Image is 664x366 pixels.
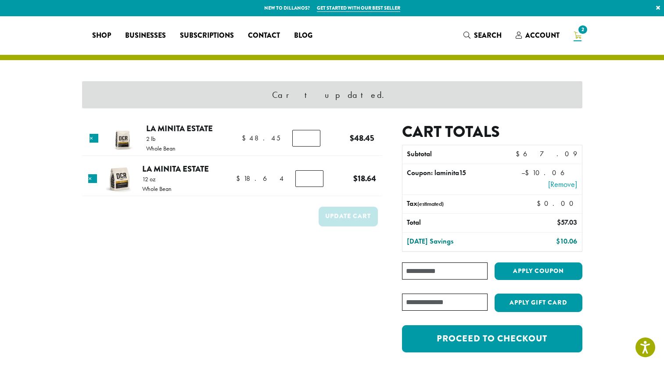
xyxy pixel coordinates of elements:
th: [DATE] Savings [402,233,510,251]
bdi: 10.06 [556,237,577,246]
span: Subscriptions [180,30,234,41]
p: 12 oz [142,176,172,182]
th: Total [402,214,510,232]
span: $ [353,172,358,184]
span: $ [556,237,560,246]
span: $ [537,199,544,208]
span: $ [525,168,532,177]
a: La Minita Estate [142,163,209,175]
button: Update cart [319,207,378,226]
a: Get started with our best seller [317,4,400,12]
a: Search [456,28,509,43]
a: Remove this item [90,134,98,143]
img: La Minita Estate [105,165,134,194]
span: $ [242,133,249,143]
span: Shop [92,30,111,41]
h2: Cart totals [402,122,582,141]
bdi: 18.64 [353,172,376,184]
bdi: 48.45 [242,133,280,143]
span: Search [474,30,502,40]
a: La Minita Estate [146,122,213,134]
img: La Minita Estate [108,125,136,153]
bdi: 0.00 [537,199,578,208]
p: 2 lb [146,136,176,142]
bdi: 67.09 [516,149,577,158]
span: Account [525,30,560,40]
a: Shop [85,29,118,43]
span: $ [516,149,523,158]
p: Whole Bean [142,186,172,192]
span: Contact [248,30,280,41]
span: 2 [577,24,589,36]
span: 10.06 [525,168,577,177]
input: Product quantity [295,170,323,187]
span: Blog [294,30,312,41]
span: $ [236,174,244,183]
small: (estimated) [417,200,444,208]
bdi: 57.03 [557,218,577,227]
th: Subtotal [402,145,510,164]
a: Remove laminita15 coupon [514,178,577,190]
td: – [510,164,581,194]
input: Product quantity [292,130,320,147]
span: Businesses [125,30,166,41]
th: Tax [402,195,529,213]
p: Whole Bean [146,145,176,151]
a: Remove this item [88,174,97,183]
button: Apply coupon [495,262,582,280]
span: $ [350,132,354,144]
bdi: 18.64 [236,174,285,183]
bdi: 48.45 [350,132,374,144]
a: Proceed to checkout [402,325,582,352]
button: Apply Gift Card [495,294,582,312]
div: Cart updated. [82,81,582,108]
th: Coupon: laminita15 [402,164,510,194]
span: $ [557,218,561,227]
